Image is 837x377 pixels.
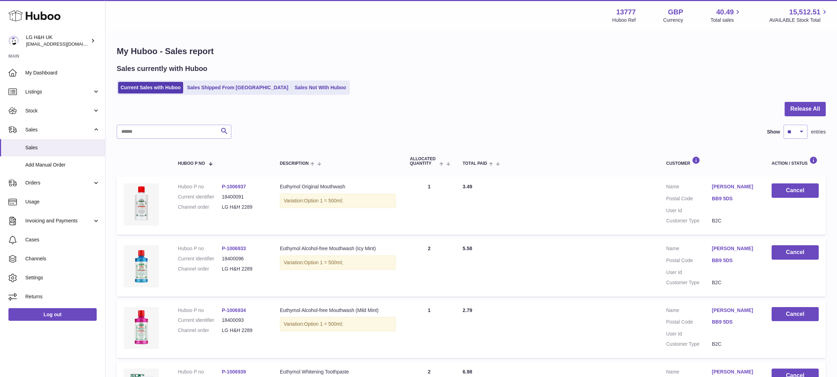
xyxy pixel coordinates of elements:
a: [PERSON_NAME] [712,245,758,252]
span: My Dashboard [25,70,100,76]
dt: Customer Type [666,279,712,286]
dt: Huboo P no [178,245,222,252]
dt: Name [666,369,712,377]
dt: User Id [666,331,712,337]
span: Returns [25,293,100,300]
span: Orders [25,180,92,186]
span: 3.49 [463,184,472,189]
span: Huboo P no [178,161,205,166]
button: Cancel [772,245,819,260]
span: Option 1 = 500ml; [304,198,343,203]
a: Log out [8,308,97,321]
dt: Huboo P no [178,183,222,190]
dt: Current identifier [178,317,222,324]
dd: 18400091 [222,194,266,200]
span: Settings [25,274,100,281]
span: Option 1 = 500ml; [304,321,343,327]
dt: Name [666,245,712,254]
strong: GBP [668,7,683,17]
dd: B2C [712,217,758,224]
a: P-1006933 [222,246,246,251]
a: BB9 5DS [712,319,758,325]
div: Euthymol Alcohol-free Mouthwash (Mild Mint) [280,307,396,314]
dd: 18400093 [222,317,266,324]
img: Euthymol_Alcohol-free_Mouthwash_Icy_Mint_-Image-2.webp [124,245,159,287]
dt: Customer Type [666,341,712,347]
a: 15,512.51 AVAILABLE Stock Total [769,7,829,24]
div: LG H&H UK [26,34,89,47]
a: [PERSON_NAME] [712,369,758,375]
button: Cancel [772,183,819,198]
span: 15,512.51 [789,7,820,17]
a: P-1006934 [222,307,246,313]
span: Usage [25,199,100,205]
a: Current Sales with Huboo [118,82,183,93]
div: Euthymol Original Mouthwash [280,183,396,190]
a: Sales Shipped From [GEOGRAPHIC_DATA] [185,82,291,93]
span: entries [811,129,826,135]
div: Currency [663,17,683,24]
h2: Sales currently with Huboo [117,64,207,73]
span: Sales [25,126,92,133]
label: Show [767,129,780,135]
td: 2 [403,238,456,297]
button: Release All [785,102,826,116]
img: Euthymol_Alcohol_Free_Mild_Mint_Mouthwash_500ml.webp [124,307,159,349]
dd: B2C [712,279,758,286]
span: 40.49 [716,7,734,17]
span: Add Manual Order [25,162,100,168]
button: Cancel [772,307,819,321]
dt: Channel order [178,327,222,334]
dd: LG H&H 2289 [222,204,266,210]
dt: User Id [666,269,712,276]
a: [PERSON_NAME] [712,183,758,190]
img: Euthymol-Original-Mouthwash-500ml.webp [124,183,159,226]
div: Customer [666,156,758,166]
dd: B2C [712,341,758,347]
a: Sales Not With Huboo [292,82,348,93]
div: Huboo Ref [612,17,636,24]
div: Euthymol Alcohol-free Mouthwash (Icy Mint) [280,245,396,252]
dt: Customer Type [666,217,712,224]
a: P-1006937 [222,184,246,189]
span: Cases [25,236,100,243]
a: BB9 5DS [712,195,758,202]
dt: Name [666,307,712,316]
span: Description [280,161,309,166]
div: Action / Status [772,156,819,166]
dd: LG H&H 2289 [222,266,266,272]
dd: 18400096 [222,255,266,262]
div: Variation: [280,317,396,331]
a: P-1006939 [222,369,246,375]
a: [PERSON_NAME] [712,307,758,314]
span: [EMAIL_ADDRESS][DOMAIN_NAME] [26,41,103,47]
span: Channels [25,255,100,262]
span: Option 1 = 500ml; [304,260,343,265]
h1: My Huboo - Sales report [117,46,826,57]
span: Stock [25,108,92,114]
strong: 13777 [616,7,636,17]
dt: Name [666,183,712,192]
dt: Huboo P no [178,369,222,375]
dt: Postal Code [666,195,712,204]
span: Invoicing and Payments [25,217,92,224]
dt: Huboo P no [178,307,222,314]
span: AVAILABLE Stock Total [769,17,829,24]
span: Sales [25,144,100,151]
span: 5.58 [463,246,472,251]
span: 2.79 [463,307,472,313]
dt: Current identifier [178,194,222,200]
div: Euthymol Whitening Toothpaste [280,369,396,375]
a: 40.49 Total sales [710,7,742,24]
dt: Current identifier [178,255,222,262]
dt: User Id [666,207,712,214]
img: veechen@lghnh.co.uk [8,35,19,46]
td: 1 [403,300,456,358]
dt: Channel order [178,266,222,272]
span: Listings [25,89,92,95]
dt: Channel order [178,204,222,210]
a: BB9 5DS [712,257,758,264]
div: Variation: [280,255,396,270]
td: 1 [403,176,456,235]
span: Total paid [463,161,487,166]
